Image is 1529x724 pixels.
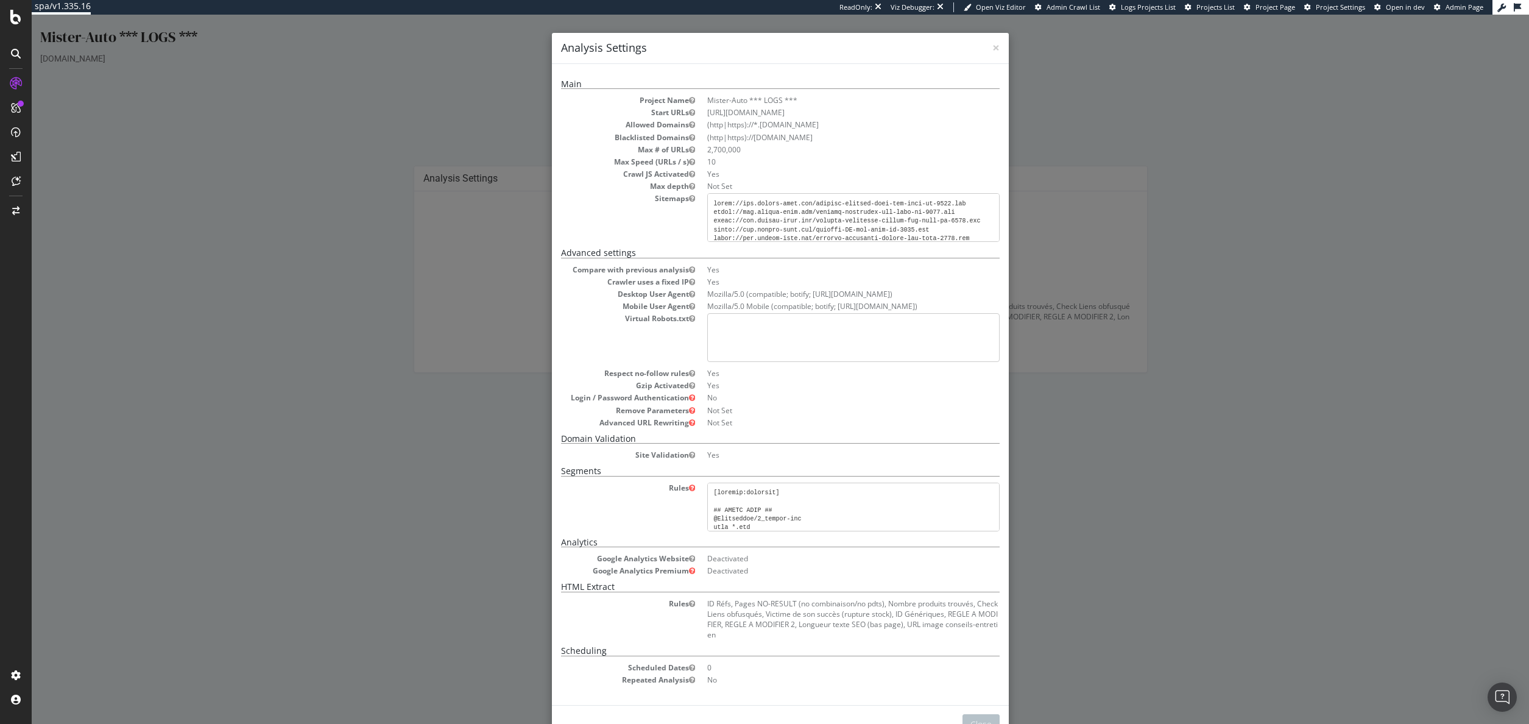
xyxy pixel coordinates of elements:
[529,250,663,260] dt: Compare with previous analysis
[676,391,968,401] dd: Not Set
[529,391,663,401] dt: Remove Parameters
[676,435,968,445] dd: Yes
[676,366,968,376] dd: Yes
[529,660,663,670] dt: Repeated Analysis
[839,2,872,12] div: ReadOnly:
[1374,2,1425,12] a: Open in dev
[1244,2,1295,12] a: Project Page
[529,403,663,413] dt: Advanced URL Rewriting
[1185,2,1235,12] a: Projects List
[676,262,968,272] dd: Yes
[529,584,663,594] dt: Rules
[1035,2,1100,12] a: Admin Crawl List
[676,142,968,152] dd: 10
[676,660,968,670] dd: No
[1304,2,1365,12] a: Project Settings
[964,2,1026,12] a: Open Viz Editor
[529,299,663,309] dt: Virtual Robots.txt
[676,378,968,388] dd: No
[529,378,663,388] dt: Login / Password Authentication
[529,539,663,549] dt: Google Analytics Website
[676,468,968,517] pre: [loremip:dolorsit] ## AMETC ADIP ## @Elitseddoe/2_tempor-inc utla *.etd @Magnaaliqu/8_enimadm-ven...
[529,130,663,140] dt: Max # of URLs
[676,403,968,413] dd: Not Set
[676,105,968,115] li: (http|https)://*.[DOMAIN_NAME]
[676,166,968,177] dd: Not Set
[961,24,968,41] span: ×
[1316,2,1365,12] span: Project Settings
[529,274,663,285] dt: Desktop User Agent
[676,274,968,285] dd: Mozilla/5.0 (compatible; botify; [URL][DOMAIN_NAME])
[676,648,968,658] dd: 0
[529,435,663,445] dt: Site Validation
[676,93,968,103] dd: [URL][DOMAIN_NAME]
[529,551,663,561] dt: Google Analytics Premium
[1047,2,1100,12] span: Admin Crawl List
[676,286,968,297] dd: Mozilla/5.0 Mobile (compatible; botify; [URL][DOMAIN_NAME])
[529,648,663,658] dt: Scheduled Dates
[1196,2,1235,12] span: Projects List
[976,2,1026,12] span: Open Viz Editor
[1488,683,1517,712] div: Open Intercom Messenger
[529,93,663,103] dt: Start URLs
[529,154,663,165] dt: Crawl JS Activated
[676,250,968,260] dd: Yes
[676,353,968,364] dd: Yes
[891,2,934,12] div: Viz Debugger:
[529,567,968,577] h5: HTML Extract
[1121,2,1176,12] span: Logs Projects List
[529,353,663,364] dt: Respect no-follow rules
[529,262,663,272] dt: Crawler uses a fixed IP
[1255,2,1295,12] span: Project Page
[529,166,663,177] dt: Max depth
[529,118,663,128] dt: Blacklisted Domains
[529,468,663,478] dt: Rules
[1109,2,1176,12] a: Logs Projects List
[676,551,968,561] dd: Deactivated
[529,523,968,533] h5: Analytics
[1434,2,1483,12] a: Admin Page
[1386,2,1425,12] span: Open in dev
[676,584,968,626] dd: ID Réfs, Pages NO-RESULT (no combinaison/no pdts), Nombre produits trouvés, Check Liens obfusqués...
[529,26,968,41] h4: Analysis Settings
[676,154,968,165] dd: Yes
[1446,2,1483,12] span: Admin Page
[529,233,968,243] h5: Advanced settings
[529,105,663,115] dt: Allowed Domains
[529,142,663,152] dt: Max Speed (URLs / s)
[529,65,968,74] h5: Main
[676,118,968,128] li: (http|https)://[DOMAIN_NAME]
[676,539,968,549] dd: Deactivated
[529,452,968,461] h5: Segments
[676,179,968,227] pre: lorem://ips.dolors-amet.con/adipisc-elitsed-doei-tem-inci-ut-9522.lab etdol://mag.aliqua-enim.adm...
[931,700,968,720] button: Close
[529,179,663,189] dt: Sitemaps
[676,130,968,140] dd: 2,700,000
[529,419,968,429] h5: Domain Validation
[529,286,663,297] dt: Mobile User Agent
[529,366,663,376] dt: Gzip Activated
[529,631,968,641] h5: Scheduling
[529,80,663,91] dt: Project Name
